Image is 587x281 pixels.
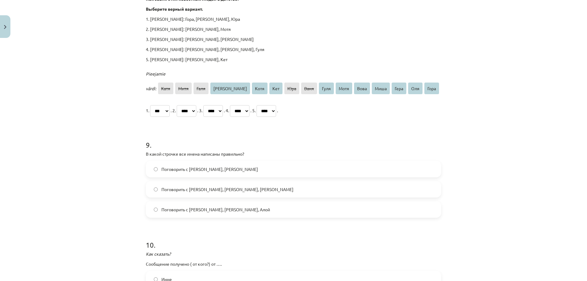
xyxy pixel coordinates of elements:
[154,167,158,171] input: Поговорить с [PERSON_NAME], [PERSON_NAME]
[146,56,441,63] p: 5. [PERSON_NAME]: [PERSON_NAME], Кет
[146,6,203,12] strong: Выберите верный вариант.
[301,83,317,94] span: Ваня
[408,83,423,94] span: Оля
[424,83,439,94] span: Гора
[197,108,202,113] span: . 3.
[154,208,158,212] input: Поговорить с [PERSON_NAME], [PERSON_NAME], Алой
[392,83,406,94] span: Гера
[224,108,229,113] span: . 4.
[146,230,441,249] h1: 10 .
[161,206,270,213] span: Поговорить с [PERSON_NAME], [PERSON_NAME], Алой
[146,26,441,32] p: 2. [PERSON_NAME]: [PERSON_NAME], Мотя
[354,83,370,94] span: Вова
[146,71,165,91] span: Pieejamie vārdi:
[146,108,149,113] span: 1.
[175,83,192,94] span: Митя
[161,186,293,193] span: Поговорить с [PERSON_NAME], [PERSON_NAME], [PERSON_NAME]
[161,166,258,172] span: Поговорить с [PERSON_NAME], [PERSON_NAME]
[252,83,268,94] span: Котя
[146,261,441,267] p: Сообщение получено ( от кого?) от ….
[154,187,158,191] input: Поговорить с [PERSON_NAME], [PERSON_NAME], [PERSON_NAME]
[250,108,256,113] span: . 5.
[171,108,176,113] span: . 2.
[146,46,441,53] p: 4. [PERSON_NAME]: [PERSON_NAME], [PERSON_NAME], Гуля
[284,83,299,94] span: Юра
[4,25,6,29] img: icon-close-lesson-0947bae3869378f0d4975bcd49f059093ad1ed9edebbc8119c70593378902aed.svg
[336,83,352,94] span: Мотя
[146,130,441,149] h1: 9 .
[269,83,282,94] span: Кет
[372,83,390,94] span: Миша
[146,251,171,257] em: Как сказать?
[146,151,441,157] p: В какой строчке все имена написаны правильно?
[146,16,441,22] p: 1. [PERSON_NAME]: Гора, [PERSON_NAME], Юра
[194,83,209,94] span: Галя
[158,83,173,94] span: Катя
[319,83,334,94] span: Гуля
[210,83,250,94] span: [PERSON_NAME]
[277,108,278,113] span: .
[146,36,441,43] p: 3. [PERSON_NAME]: [PERSON_NAME], [PERSON_NAME]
